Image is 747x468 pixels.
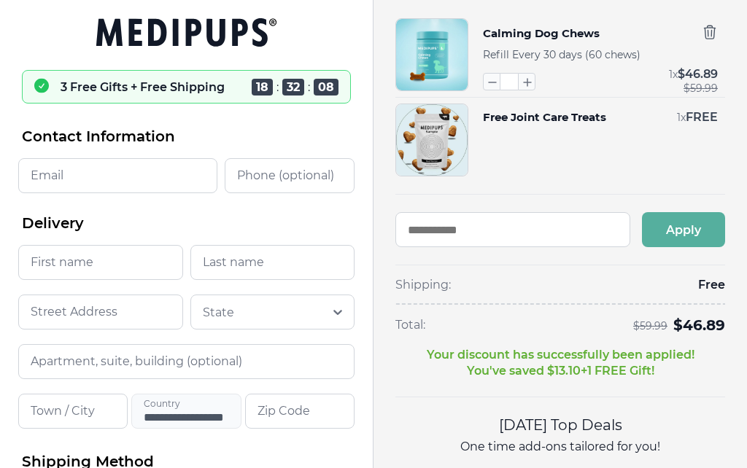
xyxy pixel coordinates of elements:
button: Free Joint Care Treats [483,109,606,125]
span: : [276,80,279,94]
span: Free [698,277,725,293]
span: : [308,80,310,94]
span: Refill Every 30 days (60 chews) [483,48,640,61]
p: Your discount has successfully been applied! You've saved $ 13.10 + 1 FREE Gift! [427,347,694,379]
span: $ 59.99 [633,320,667,332]
button: Calming Dog Chews [483,24,600,43]
img: Calming Dog Chews [396,19,468,90]
p: One time add-ons tailored for you! [395,439,725,455]
span: FREE [686,110,718,124]
span: $ 59.99 [684,82,718,94]
button: Apply [642,212,725,247]
span: Contact Information [22,127,175,147]
span: 32 [282,79,304,95]
span: 18 [252,79,273,95]
span: 08 [314,79,338,95]
span: Total: [395,317,425,333]
span: $ 46.89 [673,316,725,334]
span: $ 46.89 [678,67,718,81]
span: Delivery [22,214,84,233]
span: 1 x [669,68,678,81]
img: Free Joint Care Treats [396,104,468,176]
h2: [DATE] Top Deals [395,415,725,436]
p: 3 Free Gifts + Free Shipping [61,80,225,94]
span: 1 x [677,111,686,124]
span: Shipping: [395,277,451,293]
